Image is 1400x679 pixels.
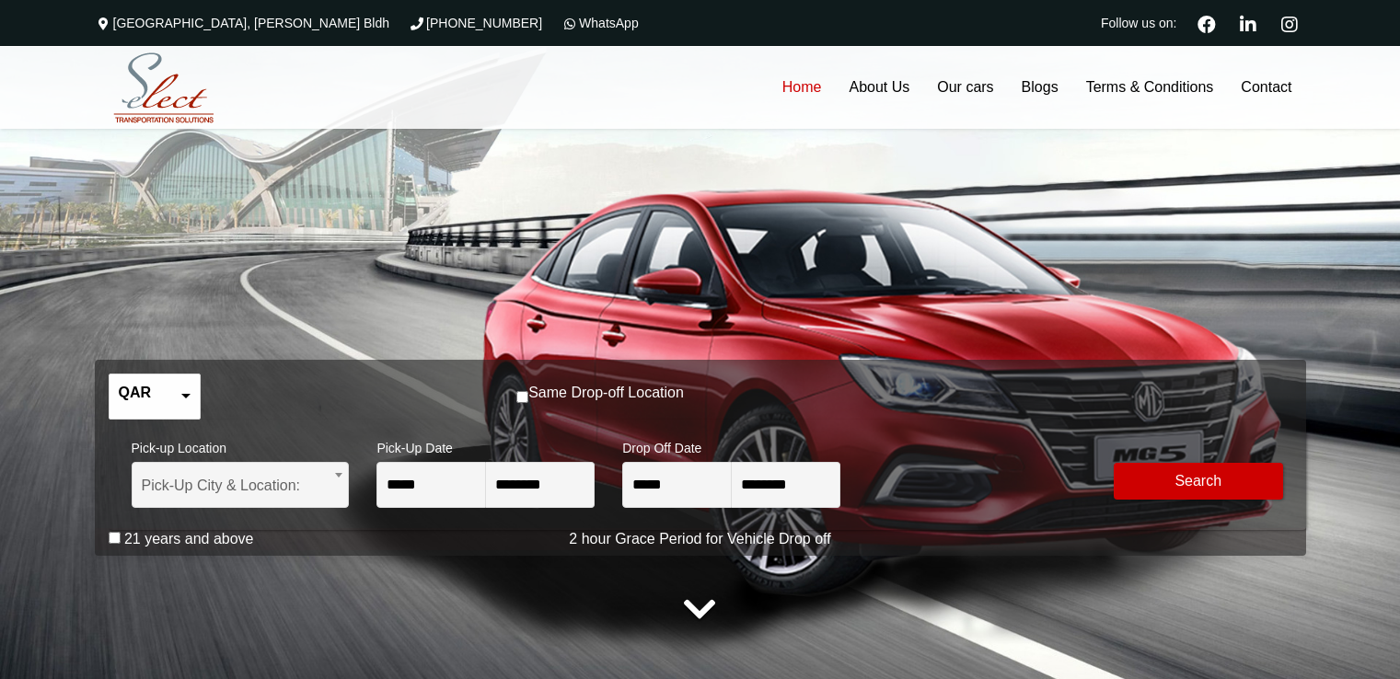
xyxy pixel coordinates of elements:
label: 21 years and above [124,530,254,548]
a: Blogs [1008,46,1072,129]
a: Instagram [1274,13,1306,33]
label: Same Drop-off Location [528,384,684,402]
span: Pick-Up Date [376,429,595,462]
span: Pick-Up City & Location: [142,463,340,509]
a: Linkedin [1232,13,1265,33]
a: Home [769,46,836,129]
a: About Us [835,46,923,129]
p: 2 hour Grace Period for Vehicle Drop off [95,528,1306,550]
a: Facebook [1190,13,1223,33]
span: Drop Off Date [622,429,840,462]
span: Pick-up Location [132,429,350,462]
a: [PHONE_NUMBER] [408,16,542,30]
a: WhatsApp [561,16,639,30]
a: Our cars [923,46,1007,129]
img: Select Rent a Car [99,49,228,128]
a: Terms & Conditions [1072,46,1228,129]
a: Contact [1227,46,1305,129]
span: Pick-Up City & Location: [132,462,350,508]
button: Modify Search [1114,463,1283,500]
label: QAR [119,384,152,402]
